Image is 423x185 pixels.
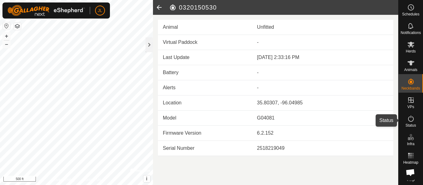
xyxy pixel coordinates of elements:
[146,176,147,181] span: i
[158,20,252,35] td: Animal
[143,175,150,182] button: i
[257,23,388,31] div: Unfitted
[158,65,252,80] td: Battery
[14,23,21,30] button: Map Layers
[169,4,398,11] h2: 0320150530
[405,124,416,127] span: Status
[402,164,419,181] div: Open chat
[399,167,423,184] a: Help
[401,31,421,35] span: Notifications
[52,177,75,183] a: Privacy Policy
[257,145,388,152] div: 2518219049
[407,178,415,182] span: Help
[252,80,393,95] td: -
[257,40,259,45] app-display-virtual-paddock-transition: -
[83,177,101,183] a: Contact Us
[401,86,420,90] span: Neckbands
[257,114,388,122] div: G04081
[158,35,252,50] td: Virtual Paddock
[257,129,388,137] div: 6.2.152
[402,12,419,16] span: Schedules
[98,7,102,14] span: JL
[158,80,252,95] td: Alerts
[7,5,85,16] img: Gallagher Logo
[257,99,388,107] div: 35.80307, -96.04985
[3,22,10,30] button: Reset Map
[406,49,416,53] span: Herds
[158,141,252,156] td: Serial Number
[407,105,414,109] span: VPs
[404,68,417,72] span: Animals
[158,95,252,111] td: Location
[158,111,252,126] td: Model
[403,161,418,164] span: Heatmap
[158,50,252,65] td: Last Update
[3,32,10,40] button: +
[257,69,388,76] div: -
[407,142,414,146] span: Infra
[3,40,10,48] button: –
[158,126,252,141] td: Firmware Version
[257,54,388,61] div: [DATE] 2:33:16 PM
